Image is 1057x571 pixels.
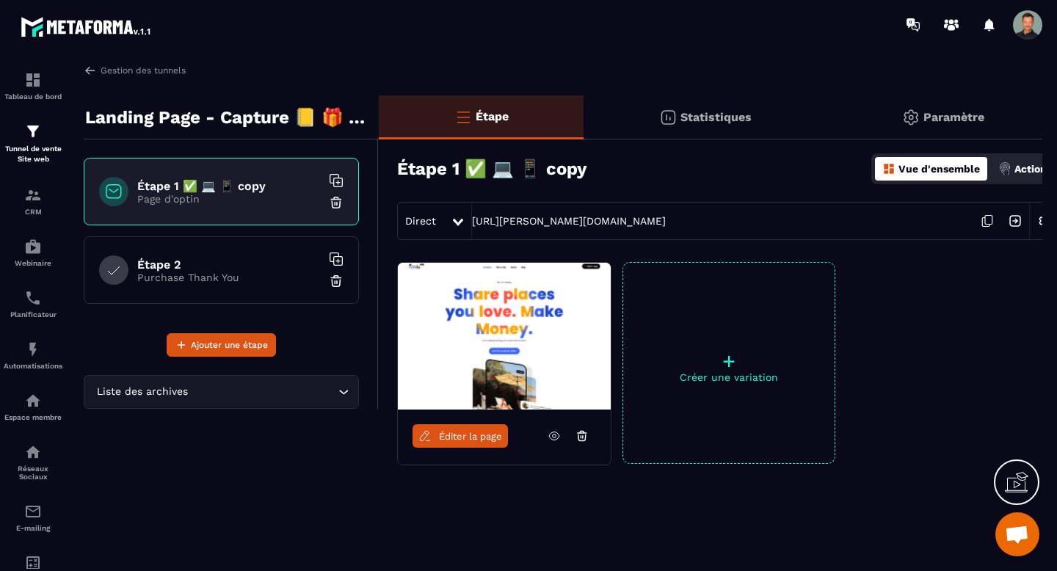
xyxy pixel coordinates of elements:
a: formationformationTableau de bord [4,60,62,112]
h3: Étape 1 ✅ 💻 📱 copy [397,159,587,179]
p: Paramètre [923,110,984,124]
p: Étape [476,109,509,123]
img: automations [24,392,42,410]
p: Tableau de bord [4,92,62,101]
img: logo [21,13,153,40]
p: + [623,351,835,371]
p: Espace membre [4,413,62,421]
a: automationsautomationsEspace membre [4,381,62,432]
img: arrow [84,64,97,77]
p: Vue d'ensemble [898,163,980,175]
img: dashboard-orange.40269519.svg [882,162,896,175]
div: Search for option [84,375,359,409]
a: Gestion des tunnels [84,64,186,77]
p: Page d'optin [137,193,321,205]
h6: Étape 1 ✅ 💻 📱 copy [137,179,321,193]
img: image [398,263,611,410]
a: formationformationCRM [4,175,62,227]
img: arrow-next.bcc2205e.svg [1001,207,1029,235]
a: [URL][PERSON_NAME][DOMAIN_NAME] [472,215,666,227]
a: schedulerschedulerPlanificateur [4,278,62,330]
h6: Étape 2 [137,258,321,272]
input: Search for option [191,384,335,400]
img: formation [24,71,42,89]
img: setting-gr.5f69749f.svg [902,109,920,126]
span: Éditer la page [439,431,502,442]
button: Ajouter une étape [167,333,276,357]
a: automationsautomationsWebinaire [4,227,62,278]
p: Purchase Thank You [137,272,321,283]
span: Ajouter une étape [191,338,268,352]
img: automations [24,238,42,255]
a: formationformationTunnel de vente Site web [4,112,62,175]
p: Webinaire [4,259,62,267]
span: Direct [405,215,436,227]
a: automationsautomationsAutomatisations [4,330,62,381]
span: Liste des archives [93,384,191,400]
p: Tunnel de vente Site web [4,144,62,164]
a: emailemailE-mailing [4,492,62,543]
img: formation [24,186,42,204]
img: trash [329,195,344,210]
img: scheduler [24,289,42,307]
img: email [24,503,42,520]
img: automations [24,341,42,358]
p: E-mailing [4,524,62,532]
div: Ouvrir le chat [995,512,1039,556]
img: actions.d6e523a2.png [998,162,1011,175]
p: Actions [1014,163,1052,175]
p: Automatisations [4,362,62,370]
a: social-networksocial-networkRéseaux Sociaux [4,432,62,492]
img: formation [24,123,42,140]
a: Éditer la page [413,424,508,448]
img: social-network [24,443,42,461]
img: stats.20deebd0.svg [659,109,677,126]
img: trash [329,274,344,288]
img: bars-o.4a397970.svg [454,108,472,126]
p: Statistiques [680,110,752,124]
p: Créer une variation [623,371,835,383]
p: Landing Page - Capture 📒 🎁 Guide Offert Core - Copy [85,103,368,132]
p: Réseaux Sociaux [4,465,62,481]
p: Planificateur [4,310,62,319]
p: CRM [4,208,62,216]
